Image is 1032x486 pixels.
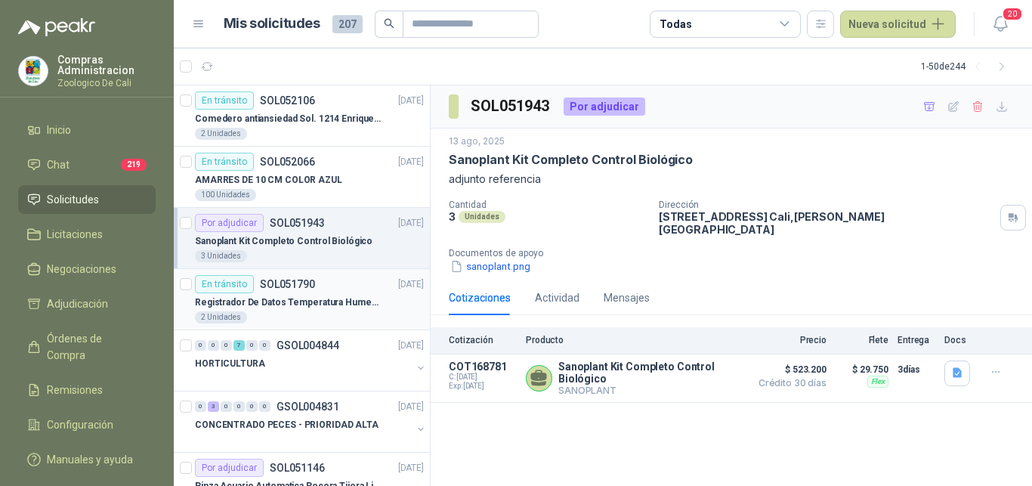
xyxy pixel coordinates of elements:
[270,218,325,228] p: SOL051943
[246,401,258,412] div: 0
[751,361,827,379] span: $ 523.200
[449,373,517,382] span: C: [DATE]
[836,361,888,379] p: $ 29.750
[208,340,219,351] div: 0
[18,220,156,249] a: Licitaciones
[459,211,505,223] div: Unidades
[277,401,339,412] p: GSOL004831
[398,339,424,353] p: [DATE]
[174,208,430,269] a: Por adjudicarSOL051943[DATE] Sanoplant Kit Completo Control Biológico3 Unidades
[195,311,247,323] div: 2 Unidades
[195,275,254,293] div: En tránsito
[259,401,270,412] div: 0
[987,11,1014,38] button: 20
[604,289,650,306] div: Mensajes
[57,79,156,88] p: Zoologico De Cali
[195,214,264,232] div: Por adjudicar
[195,112,383,126] p: Comedero antiansiedad Sol. 1214 Enriquecimiento
[195,250,247,262] div: 3 Unidades
[174,85,430,147] a: En tránsitoSOL052106[DATE] Comedero antiansiedad Sol. 1214 Enriquecimiento2 Unidades
[18,410,156,439] a: Configuración
[384,18,394,29] span: search
[398,94,424,108] p: [DATE]
[57,54,156,76] p: Compras Administracion
[526,335,742,345] p: Producto
[18,289,156,318] a: Adjudicación
[221,340,232,351] div: 0
[195,459,264,477] div: Por adjudicar
[47,382,103,398] span: Remisiones
[898,361,935,379] p: 3 días
[277,340,339,351] p: GSOL004844
[18,376,156,404] a: Remisiones
[535,289,579,306] div: Actividad
[398,216,424,231] p: [DATE]
[751,379,827,388] span: Crédito 30 días
[659,210,994,236] p: [STREET_ADDRESS] Cali , [PERSON_NAME][GEOGRAPHIC_DATA]
[260,279,315,289] p: SOL051790
[398,400,424,414] p: [DATE]
[944,335,975,345] p: Docs
[867,376,888,388] div: Flex
[208,401,219,412] div: 3
[233,401,245,412] div: 0
[47,296,108,312] span: Adjudicación
[558,385,742,396] p: SANOPLANT
[398,461,424,475] p: [DATE]
[558,361,742,385] p: Sanoplant Kit Completo Control Biológico
[564,98,645,116] div: Por adjudicar
[18,445,156,474] a: Manuales y ayuda
[195,340,206,351] div: 0
[18,185,156,214] a: Solicitudes
[47,416,113,433] span: Configuración
[260,95,315,106] p: SOL052106
[195,91,254,110] div: En tránsito
[195,173,342,187] p: AMARRES DE 10 CM COLOR AZUL
[47,156,70,173] span: Chat
[195,234,372,249] p: Sanoplant Kit Completo Control Biológico
[18,18,95,36] img: Logo peakr
[195,153,254,171] div: En tránsito
[449,152,693,168] p: Sanoplant Kit Completo Control Biológico
[449,335,517,345] p: Cotización
[449,135,505,149] p: 13 ago, 2025
[195,357,265,371] p: HORTICULTURA
[18,324,156,370] a: Órdenes de Compra
[47,226,103,243] span: Licitaciones
[47,330,141,364] span: Órdenes de Compra
[449,289,511,306] div: Cotizaciones
[195,398,427,446] a: 0 3 0 0 0 0 GSOL004831[DATE] CONCENTRADO PECES - PRIORIDAD ALTA
[174,269,430,330] a: En tránsitoSOL051790[DATE] Registrador De Datos Temperatura Humedad Usb 32.000 Registro2 Unidades
[1002,7,1023,21] span: 20
[195,128,247,140] div: 2 Unidades
[18,255,156,283] a: Negociaciones
[660,16,691,33] div: Todas
[47,451,133,468] span: Manuales y ayuda
[233,340,245,351] div: 7
[195,418,379,432] p: CONCENTRADO PECES - PRIORIDAD ALTA
[836,335,888,345] p: Flete
[449,200,647,210] p: Cantidad
[398,277,424,292] p: [DATE]
[332,15,363,33] span: 207
[840,11,956,38] button: Nueva solicitud
[224,13,320,35] h1: Mis solicitudes
[449,258,532,274] button: sanoplant.png
[195,296,383,310] p: Registrador De Datos Temperatura Humedad Usb 32.000 Registro
[195,401,206,412] div: 0
[47,122,71,138] span: Inicio
[471,94,552,118] h3: SOL051943
[659,200,994,210] p: Dirección
[221,401,232,412] div: 0
[449,382,517,391] span: Exp: [DATE]
[18,116,156,144] a: Inicio
[47,191,99,208] span: Solicitudes
[121,159,147,171] span: 219
[270,463,325,473] p: SOL051146
[449,361,517,373] p: COT168781
[174,147,430,208] a: En tránsitoSOL052066[DATE] AMARRES DE 10 CM COLOR AZUL100 Unidades
[18,150,156,179] a: Chat219
[449,171,1014,187] p: adjunto referencia
[246,340,258,351] div: 0
[898,335,935,345] p: Entrega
